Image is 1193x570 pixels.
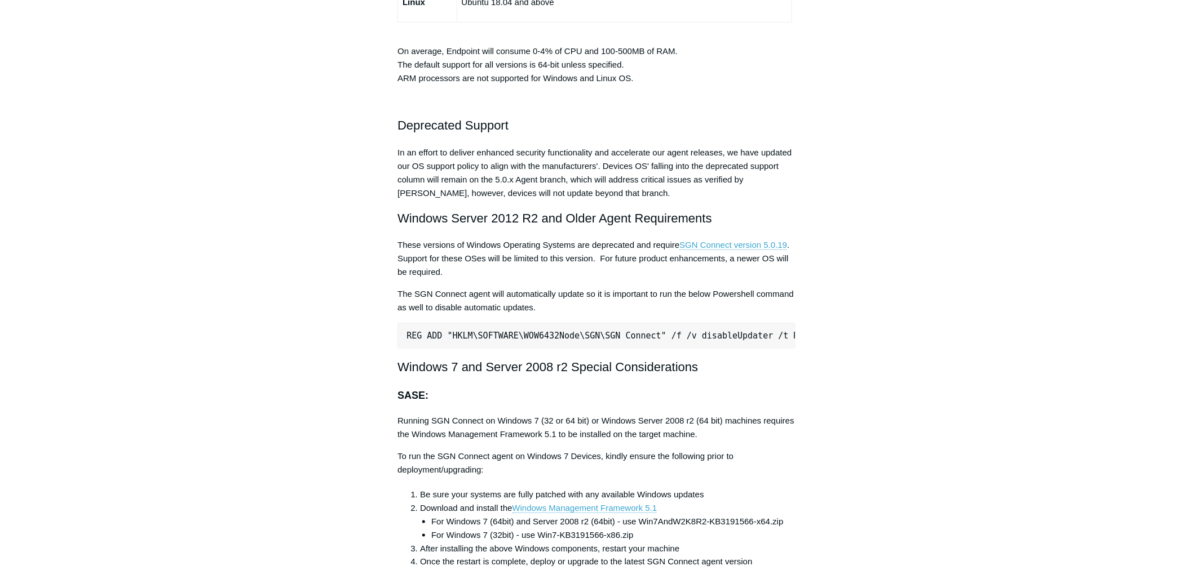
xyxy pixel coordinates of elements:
[397,118,509,132] span: Deprecated Support
[397,31,796,85] p: On average, Endpoint will consume 0-4% of CPU and 100-500MB of RAM. The default support for all v...
[397,146,796,200] p: In an effort to deliver enhanced security functionality and accelerate our agent releases, we hav...
[397,323,796,349] pre: REG ADD "HKLM\SOFTWARE\WOW6432Node\SGN\SGN Connect" /f /v disableUpdater /t REG_SZ /d 1
[431,516,783,526] span: For Windows 7 (64bit) and Server 2008 r2 (64bit) - use Win7AndW2K8R2-KB3191566-x64.zip
[397,287,796,314] p: The SGN Connect agent will automatically update so it is important to run the below Powershell co...
[397,357,796,377] h2: Windows 7 and Server 2008 r2 Special Considerations
[420,557,753,567] span: Once the restart is complete, deploy or upgrade to the latest SGN Connect agent version
[397,388,796,404] h3: SASE:
[420,544,679,553] span: After installing the above Windows components, restart your machine
[420,489,704,499] span: Be sure your systems are fully patched with any available Windows updates
[397,449,796,477] p: To run the SGN Connect agent on Windows 7 Devices, kindly ensure the following prior to deploymen...
[397,238,796,279] p: These versions of Windows Operating Systems are deprecated and require . Support for these OSes w...
[420,503,512,513] span: Download and install the
[679,240,787,250] a: SGN Connect version 5.0.19
[397,208,796,228] h2: Windows Server 2012 R2 and Older Agent Requirements
[512,503,657,513] a: Windows Management Framework 5.1
[397,414,796,441] p: Running SGN Connect on Windows 7 (32 or 64 bit) or Windows Server 2008 r2 (64 bit) machines requi...
[431,530,634,540] span: For Windows 7 (32bit) - use Win7-KB3191566-x86.zip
